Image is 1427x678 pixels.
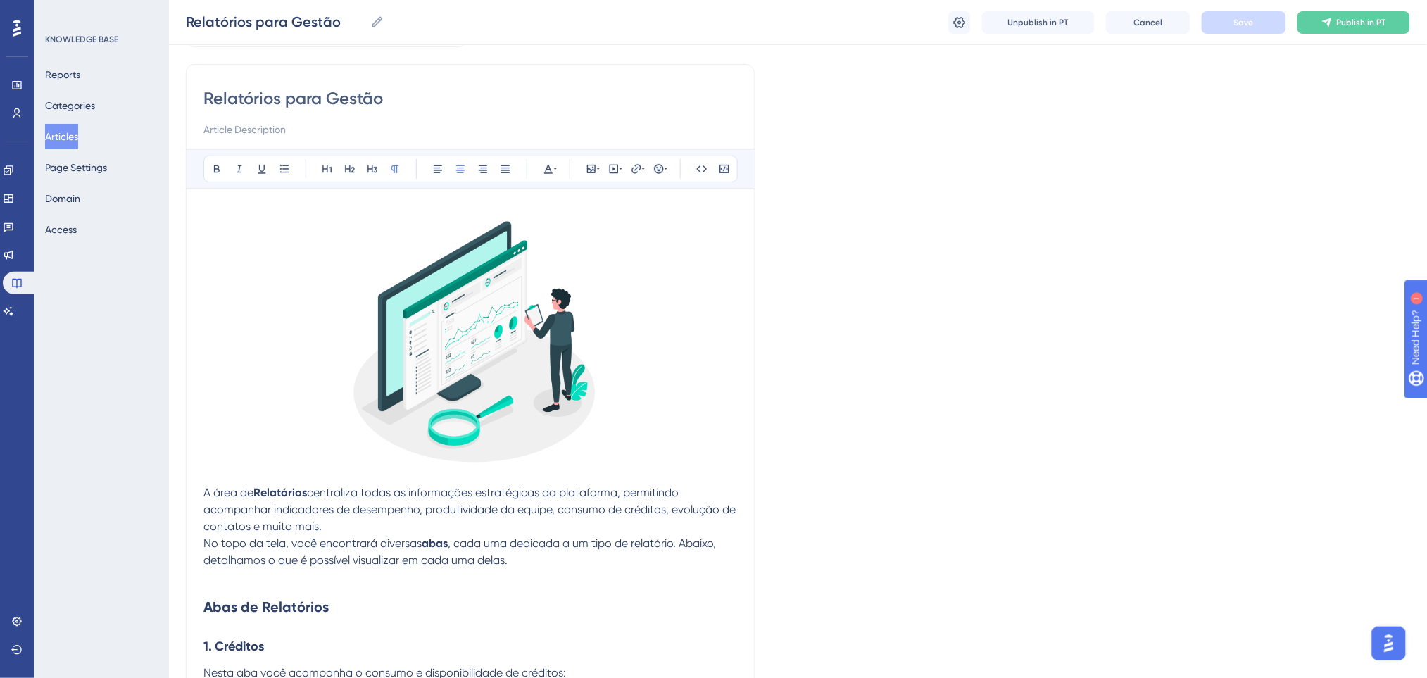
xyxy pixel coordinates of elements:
button: Access [45,217,77,242]
span: Publish in PT [1337,17,1386,28]
span: A área de [203,486,253,499]
div: KNOWLEDGE BASE [45,34,118,45]
button: Publish in PT [1297,11,1410,34]
div: 1 [98,7,102,18]
input: Article Name [186,12,365,32]
span: Need Help? [33,4,88,20]
button: Articles [45,124,78,149]
strong: 1. Créditos [203,639,264,654]
button: Reports [45,62,80,87]
input: Article Title [203,87,737,110]
span: centraliza todas as informações estratégicas da plataforma, permitindo acompanhar indicadores de ... [203,486,738,533]
span: Cancel [1134,17,1163,28]
span: No topo da tela, você encontrará diversas [203,536,422,550]
iframe: UserGuiding AI Assistant Launcher [1368,622,1410,665]
button: Cancel [1106,11,1190,34]
input: Article Description [203,121,737,138]
span: Save [1234,17,1254,28]
button: Categories [45,93,95,118]
strong: Relatórios [253,486,307,499]
span: Unpublish in PT [1008,17,1069,28]
button: Save [1202,11,1286,34]
span: , cada uma dedicada a um tipo de relatório. Abaixo, detalhamos o que é possível visualizar em cad... [203,536,719,567]
strong: abas [422,536,448,550]
button: Page Settings [45,155,107,180]
button: Unpublish in PT [982,11,1095,34]
strong: Abas de Relatórios [203,598,329,615]
button: Domain [45,186,80,211]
